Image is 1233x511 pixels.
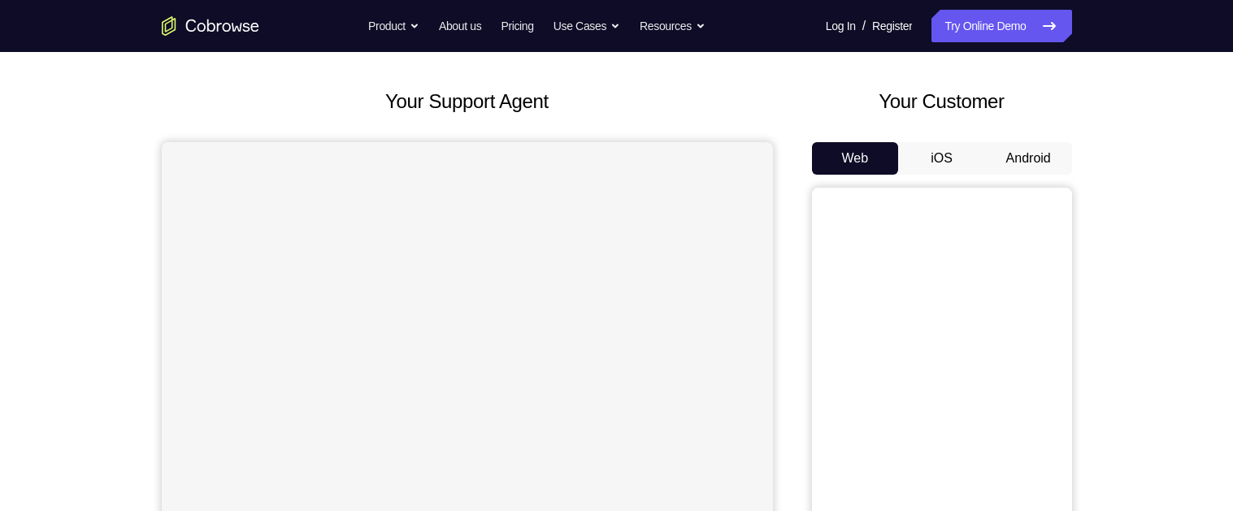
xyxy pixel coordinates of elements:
[985,142,1072,175] button: Android
[368,10,419,42] button: Product
[640,10,706,42] button: Resources
[826,10,856,42] a: Log In
[812,142,899,175] button: Web
[862,16,866,36] span: /
[812,87,1072,116] h2: Your Customer
[898,142,985,175] button: iOS
[162,87,773,116] h2: Your Support Agent
[931,10,1071,42] a: Try Online Demo
[872,10,912,42] a: Register
[501,10,533,42] a: Pricing
[162,16,259,36] a: Go to the home page
[439,10,481,42] a: About us
[554,10,620,42] button: Use Cases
